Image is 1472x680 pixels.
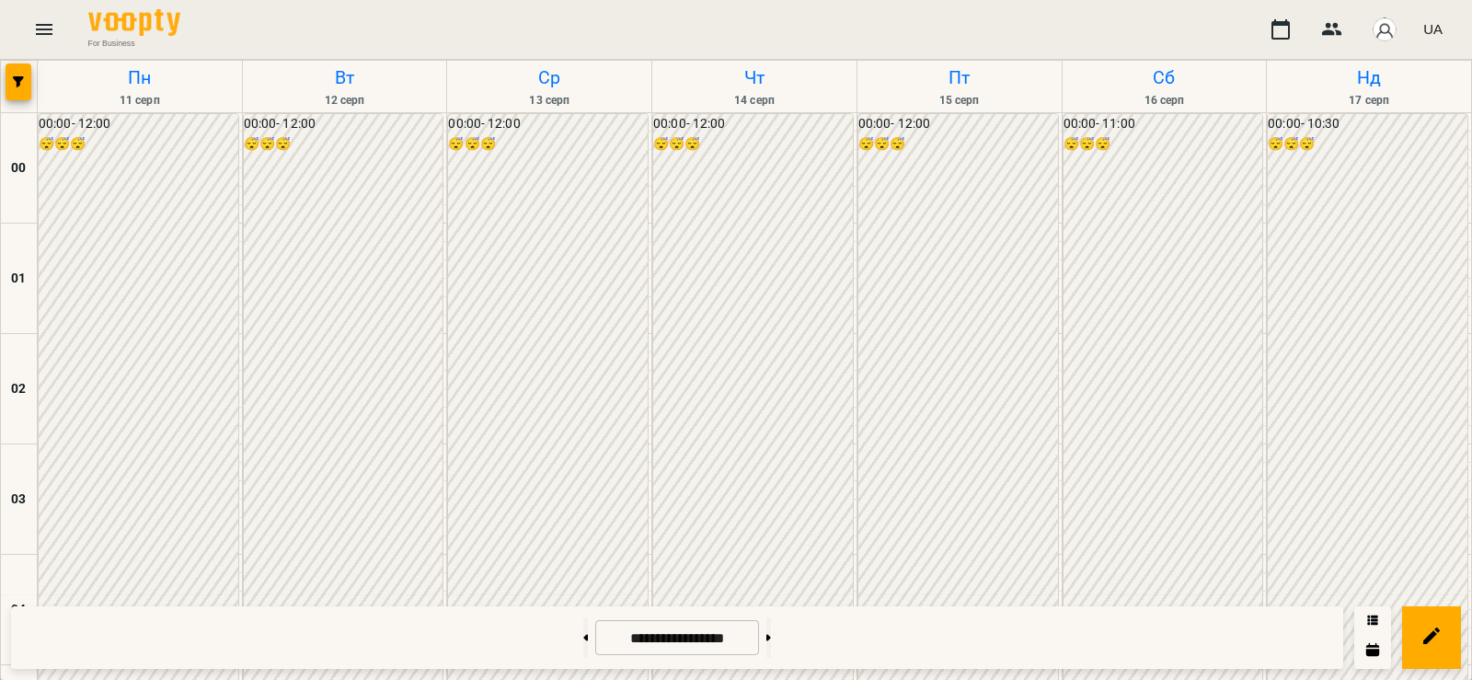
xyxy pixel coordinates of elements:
h6: 14 серп [655,92,854,109]
h6: 00:00 - 12:00 [39,114,238,134]
h6: 😴😴😴 [858,134,1058,155]
span: For Business [88,38,180,49]
h6: 00:00 - 12:00 [244,114,443,134]
h6: 00:00 - 12:00 [448,114,648,134]
h6: 17 серп [1270,92,1468,109]
button: UA [1416,12,1450,46]
h6: 00:00 - 11:00 [1064,114,1263,134]
h6: 😴😴😴 [39,134,238,155]
img: avatar_s.png [1372,17,1397,42]
h6: 😴😴😴 [244,134,443,155]
h6: Ср [450,63,649,92]
img: Voopty Logo [88,9,180,36]
span: UA [1423,19,1443,39]
h6: Пн [40,63,239,92]
h6: 😴😴😴 [653,134,853,155]
h6: 00:00 - 12:00 [858,114,1058,134]
h6: 00:00 - 10:30 [1268,114,1467,134]
h6: Нд [1270,63,1468,92]
h6: 01 [11,269,26,289]
h6: Вт [246,63,444,92]
h6: Пт [860,63,1059,92]
h6: 😴😴😴 [448,134,648,155]
h6: 00 [11,158,26,179]
h6: Сб [1065,63,1264,92]
button: Menu [22,7,66,52]
h6: 02 [11,379,26,399]
h6: 16 серп [1065,92,1264,109]
h6: 11 серп [40,92,239,109]
h6: 😴😴😴 [1268,134,1467,155]
h6: 00:00 - 12:00 [653,114,853,134]
h6: Чт [655,63,854,92]
h6: 15 серп [860,92,1059,109]
h6: 12 серп [246,92,444,109]
h6: 😴😴😴 [1064,134,1263,155]
h6: 03 [11,490,26,510]
h6: 13 серп [450,92,649,109]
